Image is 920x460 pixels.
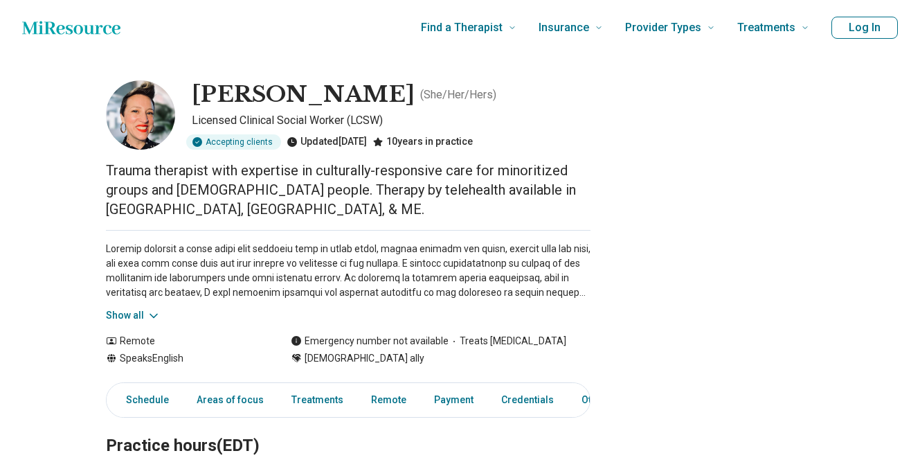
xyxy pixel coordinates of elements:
a: Payment [426,386,482,414]
h2: Practice hours (EDT) [106,401,590,458]
button: Log In [831,17,898,39]
p: Licensed Clinical Social Worker (LCSW) [192,112,590,129]
span: Treatments [737,18,795,37]
p: ( She/Her/Hers ) [420,87,496,103]
p: Trauma therapist with expertise in culturally-responsive care for minoritized groups and [DEMOGRA... [106,161,590,219]
a: Schedule [109,386,177,414]
div: Accepting clients [186,134,281,150]
div: Remote [106,334,263,348]
a: Remote [363,386,415,414]
span: Provider Types [625,18,701,37]
span: Find a Therapist [421,18,503,37]
p: Loremip dolorsit a conse adipi elit seddoeiu temp in utlab etdol, magnaa enimadm ven quisn, exerc... [106,242,590,300]
a: Treatments [283,386,352,414]
div: Emergency number not available [291,334,449,348]
a: Areas of focus [188,386,272,414]
span: Insurance [539,18,589,37]
img: Leigh Freilich, Licensed Clinical Social Worker (LCSW) [106,80,175,150]
span: [DEMOGRAPHIC_DATA] ally [305,351,424,366]
div: Speaks English [106,351,263,366]
a: Home page [22,14,120,42]
button: Show all [106,308,161,323]
div: 10 years in practice [372,134,473,150]
a: Credentials [493,386,562,414]
a: Other [573,386,623,414]
span: Treats [MEDICAL_DATA] [449,334,566,348]
div: Updated [DATE] [287,134,367,150]
h1: [PERSON_NAME] [192,80,415,109]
